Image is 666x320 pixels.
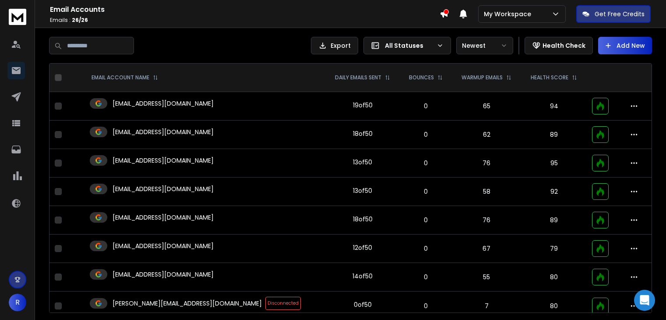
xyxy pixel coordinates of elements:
[576,5,651,23] button: Get Free Credits
[113,128,214,136] p: [EMAIL_ADDRESS][DOMAIN_NAME]
[405,216,447,224] p: 0
[9,294,26,311] button: R
[452,149,521,178] td: 76
[452,121,521,149] td: 62
[335,74,381,81] p: DAILY EMAILS SENT
[405,244,447,253] p: 0
[452,263,521,292] td: 55
[50,17,440,24] p: Emails :
[522,235,587,263] td: 79
[452,178,521,206] td: 58
[452,92,521,121] td: 65
[405,302,447,310] p: 0
[352,272,373,281] div: 14 of 50
[353,158,372,167] div: 13 of 50
[409,74,434,81] p: BOUNCES
[72,16,88,24] span: 26 / 26
[50,4,440,15] h1: Email Accounts
[456,37,513,54] button: Newest
[353,243,372,252] div: 12 of 50
[9,9,26,25] img: logo
[405,102,447,110] p: 0
[522,263,587,292] td: 80
[522,178,587,206] td: 92
[522,92,587,121] td: 94
[462,74,503,81] p: WARMUP EMAILS
[595,10,645,18] p: Get Free Credits
[531,74,568,81] p: HEALTH SCORE
[405,273,447,281] p: 0
[354,300,372,309] div: 0 of 50
[598,37,652,54] button: Add New
[353,215,373,224] div: 18 of 50
[113,156,214,165] p: [EMAIL_ADDRESS][DOMAIN_NAME]
[113,299,262,308] p: [PERSON_NAME][EMAIL_ADDRESS][DOMAIN_NAME]
[405,159,447,167] p: 0
[113,213,214,222] p: [EMAIL_ADDRESS][DOMAIN_NAME]
[634,290,655,311] div: Open Intercom Messenger
[405,130,447,139] p: 0
[525,37,593,54] button: Health Check
[452,206,521,235] td: 76
[113,185,214,193] p: [EMAIL_ADDRESS][DOMAIN_NAME]
[353,186,372,195] div: 13 of 50
[113,99,214,108] p: [EMAIL_ADDRESS][DOMAIN_NAME]
[113,242,214,250] p: [EMAIL_ADDRESS][DOMAIN_NAME]
[522,206,587,235] td: 89
[311,37,358,54] button: Export
[92,74,158,81] div: EMAIL ACCOUNT NAME
[113,270,214,279] p: [EMAIL_ADDRESS][DOMAIN_NAME]
[405,187,447,196] p: 0
[452,235,521,263] td: 67
[522,149,587,178] td: 95
[484,10,535,18] p: My Workspace
[543,41,585,50] p: Health Check
[522,121,587,149] td: 89
[353,101,373,110] div: 19 of 50
[265,297,301,310] span: Disconnected
[353,129,373,138] div: 18 of 50
[385,41,433,50] p: All Statuses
